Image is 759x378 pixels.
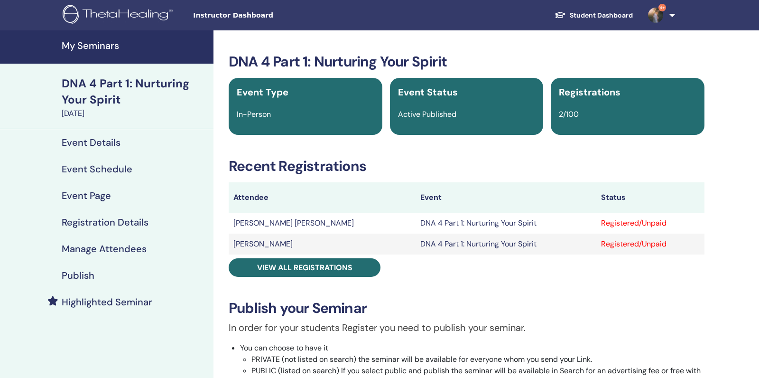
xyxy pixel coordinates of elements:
[658,4,666,11] span: 9+
[398,109,456,119] span: Active Published
[63,5,176,26] img: logo.png
[62,270,94,281] h4: Publish
[229,158,704,175] h3: Recent Registrations
[251,354,704,365] li: PRIVATE (not listed on search) the seminar will be available for everyone whom you send your Link.
[62,40,208,51] h4: My Seminars
[62,76,208,108] div: DNA 4 Part 1: Nurturing Your Spirit
[559,86,620,98] span: Registrations
[237,109,271,119] span: In-Person
[62,163,132,175] h4: Event Schedule
[229,182,416,213] th: Attendee
[398,86,458,98] span: Event Status
[257,263,352,273] span: View all registrations
[62,296,152,308] h4: Highlighted Seminar
[193,10,335,20] span: Instructor Dashboard
[62,108,208,119] div: [DATE]
[229,300,704,317] h3: Publish your Seminar
[56,76,213,119] a: DNA 4 Part 1: Nurturing Your Spirit[DATE]
[62,190,111,201] h4: Event Page
[416,213,596,234] td: DNA 4 Part 1: Nurturing Your Spirit
[547,7,640,24] a: Student Dashboard
[601,238,699,250] div: Registered/Unpaid
[229,213,416,234] td: [PERSON_NAME] [PERSON_NAME]
[416,234,596,255] td: DNA 4 Part 1: Nurturing Your Spirit
[237,86,288,98] span: Event Type
[62,243,147,255] h4: Manage Attendees
[648,8,663,23] img: default.jpg
[416,182,596,213] th: Event
[596,182,704,213] th: Status
[229,53,704,70] h3: DNA 4 Part 1: Nurturing Your Spirit
[229,321,704,335] p: In order for your students Register you need to publish your seminar.
[229,234,416,255] td: [PERSON_NAME]
[601,217,699,229] div: Registered/Unpaid
[229,258,380,277] a: View all registrations
[62,137,120,148] h4: Event Details
[555,11,566,19] img: graduation-cap-white.svg
[559,109,579,119] span: 2/100
[62,217,148,228] h4: Registration Details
